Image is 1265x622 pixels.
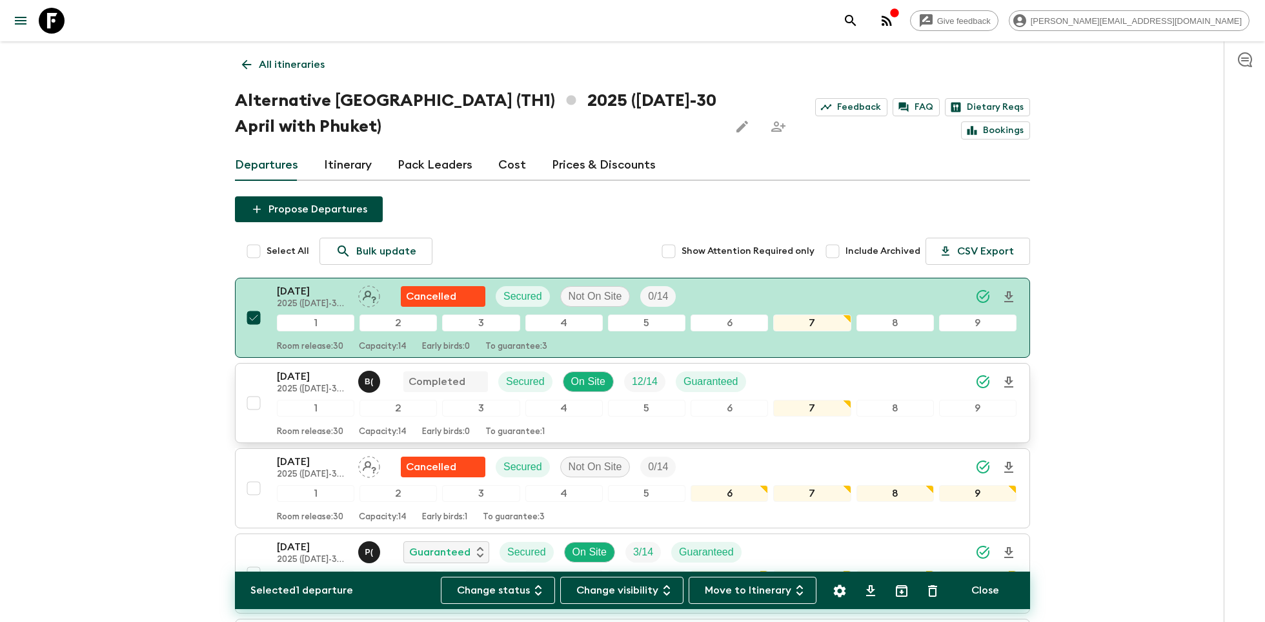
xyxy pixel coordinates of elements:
[485,427,545,437] p: To guarantee: 1
[682,245,815,258] span: Show Attention Required only
[277,427,343,437] p: Room release: 30
[277,555,348,565] p: 2025 ([DATE]-30 April with Phuket)
[569,459,622,475] p: Not On Site
[498,150,526,181] a: Cost
[358,460,380,470] span: Assign pack leader
[441,577,555,604] button: Change status
[773,570,851,587] div: 7
[773,315,851,331] div: 7
[359,570,437,587] div: 2
[679,544,734,560] p: Guaranteed
[939,315,1017,331] div: 9
[235,150,298,181] a: Departures
[975,544,991,560] svg: Synced Successfully
[1001,460,1017,475] svg: Download Onboarding
[1001,545,1017,561] svg: Download Onboarding
[277,369,348,384] p: [DATE]
[975,459,991,475] svg: Synced Successfully
[691,485,768,502] div: 6
[560,577,683,604] button: Change visibility
[506,374,545,389] p: Secured
[956,577,1015,604] button: Close
[409,374,465,389] p: Completed
[633,544,653,560] p: 3 / 14
[401,457,485,477] div: Flash Pack cancellation
[571,374,605,389] p: On Site
[235,448,1030,528] button: [DATE]2025 ([DATE]-30 April with Phuket)Assign pack leaderFlash Pack cancellationSecuredNot On Si...
[608,570,685,587] div: 5
[683,374,738,389] p: Guaranteed
[406,289,456,304] p: Cancelled
[856,400,934,417] div: 8
[409,544,471,560] p: Guaranteed
[503,459,542,475] p: Secured
[422,342,470,352] p: Early birds: 0
[235,363,1030,443] button: [DATE]2025 ([DATE]-30 April with Phuket)Ben (Benchaporn) AmchangCompletedSecuredOn SiteTrip FillG...
[483,512,545,523] p: To guarantee: 3
[765,114,791,140] span: Share this itinerary
[560,286,631,307] div: Not On Site
[1001,375,1017,390] svg: Download Onboarding
[552,150,656,181] a: Prices & Discounts
[930,16,998,26] span: Give feedback
[358,545,383,555] span: Pooky (Thanaphan) Kerdyoo
[689,577,816,604] button: Move to Itinerary
[815,98,887,116] a: Feedback
[358,375,383,385] span: Ben (Benchaporn) Amchang
[319,238,432,265] a: Bulk update
[401,286,485,307] div: Flash Pack cancellation
[632,374,658,389] p: 12 / 14
[359,315,437,331] div: 2
[858,578,884,604] button: Download CSV
[277,400,354,417] div: 1
[359,342,407,352] p: Capacity: 14
[563,371,614,392] div: On Site
[8,8,34,34] button: menu
[1001,289,1017,305] svg: Download Onboarding
[277,284,348,299] p: [DATE]
[945,98,1030,116] a: Dietary Reqs
[324,150,372,181] a: Itinerary
[729,114,755,140] button: Edit this itinerary
[640,457,676,477] div: Trip Fill
[939,570,1017,587] div: 9
[525,315,603,331] div: 4
[691,570,768,587] div: 6
[845,245,920,258] span: Include Archived
[277,470,348,480] p: 2025 ([DATE]-30 April with Phuket)
[277,485,354,502] div: 1
[422,427,470,437] p: Early birds: 0
[926,238,1030,265] button: CSV Export
[422,512,467,523] p: Early birds: 1
[496,286,550,307] div: Secured
[827,578,853,604] button: Settings
[910,10,998,31] a: Give feedback
[525,485,603,502] div: 4
[235,88,719,140] h1: Alternative [GEOGRAPHIC_DATA] (TH1) 2025 ([DATE]-30 April with Phuket)
[277,512,343,523] p: Room release: 30
[358,541,383,563] button: P(
[496,457,550,477] div: Secured
[889,578,915,604] button: Archive (Completed, Cancelled or Unsynced Departures only)
[640,286,676,307] div: Trip Fill
[235,52,332,78] a: All itineraries
[498,371,552,392] div: Secured
[856,315,934,331] div: 8
[259,57,325,72] p: All itineraries
[773,400,851,417] div: 7
[359,485,437,502] div: 2
[356,244,416,259] p: Bulk update
[564,542,615,563] div: On Site
[277,454,348,470] p: [DATE]
[691,315,768,331] div: 6
[500,542,554,563] div: Secured
[267,245,309,258] span: Select All
[525,400,603,417] div: 4
[608,400,685,417] div: 5
[359,427,407,437] p: Capacity: 14
[359,400,437,417] div: 2
[648,289,668,304] p: 0 / 14
[975,289,991,304] svg: Synced Successfully
[856,570,934,587] div: 8
[235,196,383,222] button: Propose Departures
